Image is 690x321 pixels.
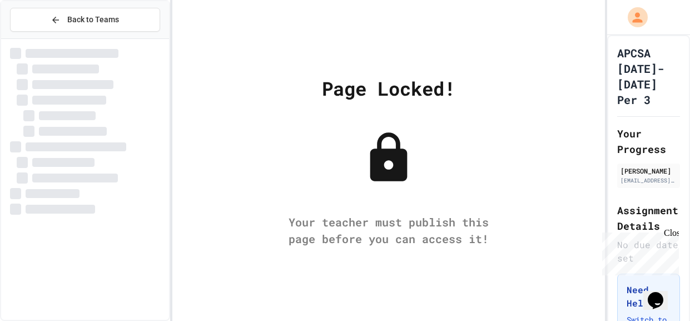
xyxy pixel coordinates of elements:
div: [PERSON_NAME] [620,166,677,176]
div: My Account [616,4,651,30]
h2: Your Progress [617,126,680,157]
iframe: chat widget [598,228,679,275]
span: Back to Teams [67,14,119,26]
div: Your teacher must publish this page before you can access it! [277,214,500,247]
div: Chat with us now!Close [4,4,77,71]
iframe: chat widget [643,276,679,310]
h1: APCSA [DATE]-[DATE] Per 3 [617,45,680,107]
h2: Assignment Details [617,203,680,234]
div: [EMAIL_ADDRESS][DOMAIN_NAME] [620,176,677,185]
button: Back to Teams [10,8,160,32]
h3: Need Help? [627,283,671,310]
div: Page Locked! [322,74,455,102]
